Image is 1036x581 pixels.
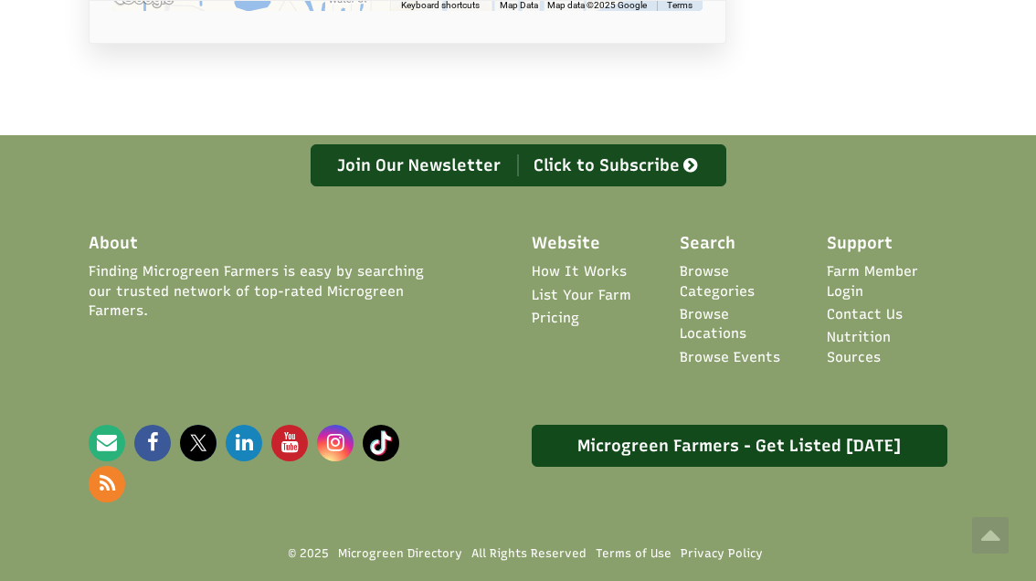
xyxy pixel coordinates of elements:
img: Microgreen Directory X [180,425,217,461]
a: Farm Member Login [827,262,947,301]
span: All Rights Reserved [471,545,587,562]
a: Contact Us [827,305,903,324]
a: Pricing [532,309,579,328]
div: Click to Subscribe [518,154,716,176]
span: Finding Microgreen Farmers is easy by searching our trusted network of top-rated Microgreen Farmers. [89,262,430,321]
a: Browse Events [680,348,780,367]
a: Nutrition Sources [827,328,947,367]
img: Microgreen Directory Tiktok [363,425,399,461]
a: Terms of Use [596,545,671,562]
a: Microgreen Farmers - Get Listed [DATE] [532,425,947,467]
a: Browse Categories [680,262,800,301]
span: Website [532,232,600,256]
span: About [89,232,138,256]
a: Privacy Policy [681,545,763,562]
span: Search [680,232,735,256]
div: Join Our Newsletter [321,154,519,176]
a: List Your Farm [532,286,631,305]
span: Support [827,232,893,256]
span: © 2025 [289,546,329,562]
a: Microgreen Directory [338,545,462,562]
a: Join Our Newsletter Click to Subscribe [311,144,726,186]
a: Browse Locations [680,305,800,344]
a: How It Works [532,262,627,281]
